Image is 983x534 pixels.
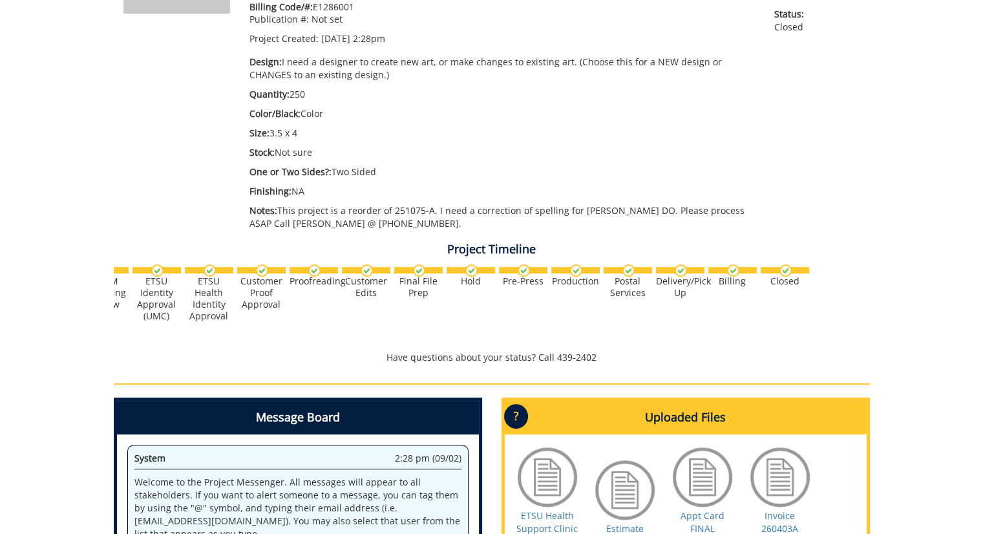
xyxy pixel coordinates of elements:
[504,404,528,429] p: ?
[249,56,756,81] p: I need a designer to create new art, or make changes to existing art. (Choose this for a NEW desi...
[447,275,495,287] div: Hold
[656,275,704,299] div: Delivery/Pick Up
[308,264,321,277] img: checkmark
[114,351,870,364] p: Have questions about your status? Call 439-2402
[361,264,373,277] img: checkmark
[249,1,756,14] p: E1286001
[249,127,270,139] span: Size:
[342,275,390,299] div: Customer Edits
[505,401,867,434] h4: Uploaded Files
[249,166,332,178] span: One or Two Sides?:
[290,275,338,287] div: Proofreading
[570,264,582,277] img: checkmark
[249,88,290,100] span: Quantity:
[249,107,301,120] span: Color/Black:
[774,8,860,34] p: Closed
[151,264,164,277] img: checkmark
[132,275,181,322] div: ETSU Identity Approval (UMC)
[204,264,216,277] img: checkmark
[249,166,756,178] p: Two Sided
[249,204,756,230] p: This project is a reorder of 251075-A. I need a correction of spelling for [PERSON_NAME] DO. Plea...
[249,1,313,13] span: Billing Code/#:
[249,127,756,140] p: 3.5 x 4
[761,275,809,287] div: Closed
[551,275,600,287] div: Production
[622,264,635,277] img: checkmark
[465,264,478,277] img: checkmark
[518,264,530,277] img: checkmark
[395,452,461,465] span: 2:28 pm (09/02)
[117,401,479,434] h4: Message Board
[114,243,870,256] h4: Project Timeline
[249,56,282,68] span: Design:
[249,185,756,198] p: NA
[249,107,756,120] p: Color
[134,452,165,464] span: System
[779,264,792,277] img: checkmark
[256,264,268,277] img: checkmark
[708,275,757,287] div: Billing
[499,275,547,287] div: Pre-Press
[675,264,687,277] img: checkmark
[604,275,652,299] div: Postal Services
[312,13,343,25] span: Not set
[249,204,277,217] span: Notes:
[249,146,275,158] span: Stock:
[249,185,291,197] span: Finishing:
[237,275,286,310] div: Customer Proof Approval
[774,8,860,21] span: Status:
[249,32,319,45] span: Project Created:
[321,32,385,45] span: [DATE] 2:28pm
[249,13,309,25] span: Publication #:
[727,264,739,277] img: checkmark
[185,275,233,322] div: ETSU Health Identity Approval
[413,264,425,277] img: checkmark
[249,88,756,101] p: 250
[394,275,443,299] div: Final File Prep
[249,146,756,159] p: Not sure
